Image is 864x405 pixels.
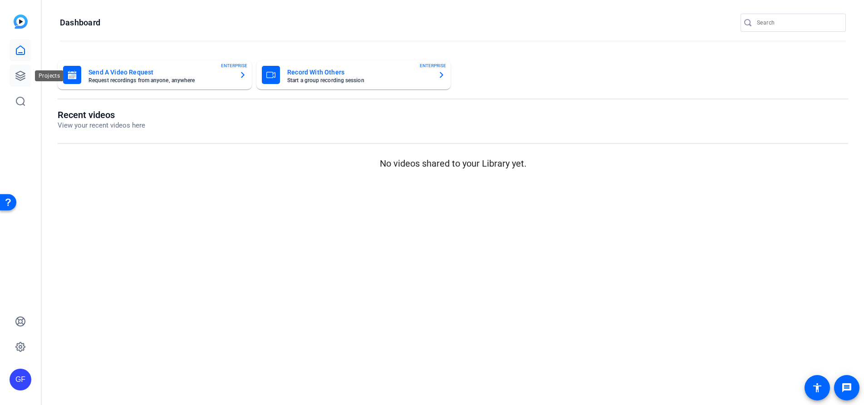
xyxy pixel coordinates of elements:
[88,78,232,83] mat-card-subtitle: Request recordings from anyone, anywhere
[812,382,823,393] mat-icon: accessibility
[14,15,28,29] img: blue-gradient.svg
[420,62,446,69] span: ENTERPRISE
[757,17,839,28] input: Search
[60,17,100,28] h1: Dashboard
[58,60,252,89] button: Send A Video RequestRequest recordings from anyone, anywhereENTERPRISE
[841,382,852,393] mat-icon: message
[287,67,431,78] mat-card-title: Record With Others
[58,157,848,170] p: No videos shared to your Library yet.
[58,109,145,120] h1: Recent videos
[58,120,145,131] p: View your recent videos here
[256,60,451,89] button: Record With OthersStart a group recording sessionENTERPRISE
[88,67,232,78] mat-card-title: Send A Video Request
[10,369,31,390] div: GF
[35,70,64,81] div: Projects
[221,62,247,69] span: ENTERPRISE
[287,78,431,83] mat-card-subtitle: Start a group recording session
